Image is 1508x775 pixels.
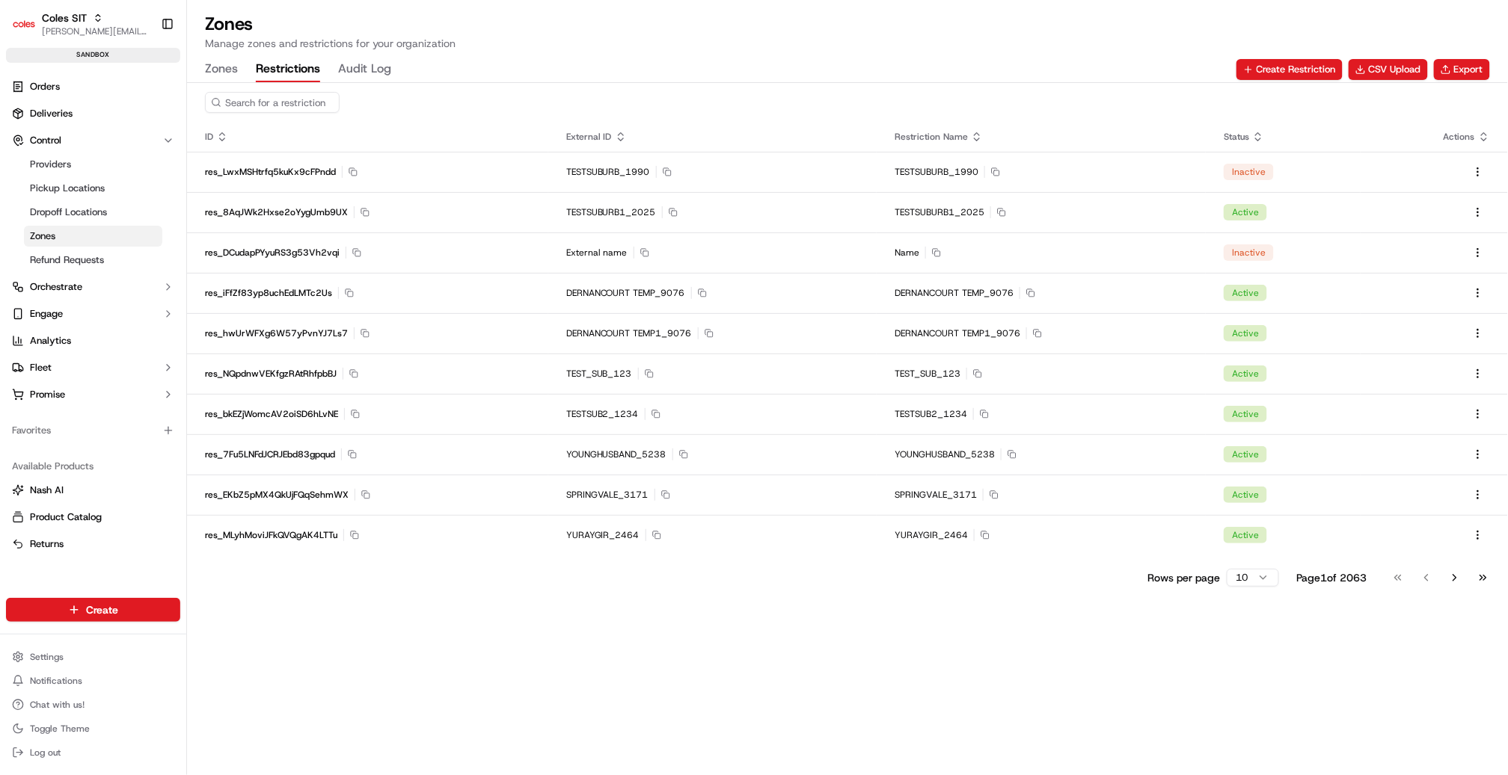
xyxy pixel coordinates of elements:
[1349,59,1428,80] button: CSV Upload
[6,694,180,715] button: Chat with us!
[30,294,114,309] span: Knowledge Base
[205,36,1490,51] p: Manage zones and restrictions for your organization
[30,484,64,497] span: Nash AI
[30,80,60,93] span: Orders
[6,329,180,353] a: Analytics
[566,489,649,501] span: SPRINGVALE_3171
[256,57,320,82] button: Restrictions
[6,646,180,667] button: Settings
[566,166,650,178] span: TESTSUBURB_1990
[126,295,138,307] div: 💻
[205,12,1490,36] h1: Zones
[566,368,632,380] span: TEST_SUB_123
[42,25,149,37] button: [PERSON_NAME][EMAIL_ADDRESS][DOMAIN_NAME]
[895,489,977,501] span: SPRINGVALE_3171
[895,166,978,178] span: TESTSUBURB_1990
[1224,365,1267,382] div: Active
[6,532,180,556] button: Returns
[24,226,162,247] a: Zones
[86,602,118,617] span: Create
[6,129,180,152] button: Control
[566,327,692,339] span: DERNANCOURT TEMP1_9076
[30,723,90,735] span: Toggle Theme
[141,294,240,309] span: API Documentation
[30,232,42,244] img: 1736555255976-a54dd68f-1ca7-489b-9aae-adbdc363a1c4
[30,107,73,120] span: Deliveries
[205,92,340,113] input: Search for a restriction
[566,247,628,259] span: External name
[6,505,180,529] button: Product Catalog
[566,529,640,541] span: YURAYGIR_2464
[205,206,348,218] span: res_8AqJWk2Hxse2oYygUmb9UX
[1434,59,1490,80] button: Export
[6,102,180,126] a: Deliveries
[39,96,269,112] input: Got a question? Start typing here...
[30,229,55,243] span: Zones
[205,57,238,82] button: Zones
[205,408,338,420] span: res_bkEZjWomcAV2oiSD6hLvNE
[895,408,967,420] span: TESTSUB2_1234
[30,699,85,711] span: Chat with us!
[6,718,180,739] button: Toggle Theme
[205,448,335,460] span: res_7Fu5LNFdJCRJEbd83gpqud
[895,368,960,380] span: TEST_SUB_123
[895,131,1188,143] div: Restriction Name
[205,247,340,259] span: res_DCudapPYyuRS3g53Vh2vqi
[30,253,104,267] span: Refund Requests
[12,510,174,524] a: Product Catalog
[105,330,181,342] a: Powered byPylon
[338,57,391,82] button: Audit Log
[1224,204,1267,220] div: Active
[205,368,337,380] span: res_NQpdnwVEKfgzRAtRhfpbBJ
[6,598,180,622] button: Create
[30,134,61,147] span: Control
[6,478,180,502] button: Nash AI
[24,250,162,271] a: Refund Requests
[1224,131,1342,143] div: Status
[30,206,107,219] span: Dropoff Locations
[30,307,63,321] span: Engage
[205,327,348,339] span: res_hwUrWFXg6W57yPvnYJ7Ls7
[566,408,639,420] span: TESTSUB2_1234
[1224,325,1267,342] div: Active
[12,537,174,551] a: Returns
[30,651,64,663] span: Settings
[15,194,100,206] div: Past conversations
[6,356,180,380] button: Fleet
[30,334,71,348] span: Analytics
[232,191,272,209] button: See all
[6,419,180,442] div: Favorites
[895,287,1014,299] span: DERNANCOURT TEMP_9076
[205,287,332,299] span: res_iFfZf83yp8uchEdLMTc2Us
[120,288,246,315] a: 💻API Documentation
[30,182,105,195] span: Pickup Locations
[42,10,87,25] button: Coles SIT
[30,158,71,171] span: Providers
[6,383,180,407] button: Promise
[15,295,27,307] div: 📗
[30,675,82,687] span: Notifications
[6,742,180,763] button: Log out
[9,288,120,315] a: 📗Knowledge Base
[12,484,174,497] a: Nash AI
[30,361,52,374] span: Fleet
[895,529,968,541] span: YURAYGIR_2464
[1224,164,1274,180] div: Inactive
[6,670,180,691] button: Notifications
[6,48,180,63] div: sandbox
[566,448,666,460] span: YOUNGHUSBAND_5238
[6,454,180,478] div: Available Products
[205,529,337,541] span: res_MLyhMoviJFkQVQgAK4LTTu
[205,489,349,501] span: res_EKbZ5pMX4QkUjFQqSehmWX
[30,537,64,551] span: Returns
[205,166,336,178] span: res_LwxMSHtrfq5kuKx9cFPndd
[1224,406,1267,422] div: Active
[566,131,859,143] div: External ID
[1224,446,1267,463] div: Active
[6,6,155,42] button: Coles SITColes SIT[PERSON_NAME][EMAIL_ADDRESS][DOMAIN_NAME]
[1297,570,1367,585] div: Page 1 of 2063
[15,60,272,84] p: Welcome 👋
[31,143,58,170] img: 1756434665150-4e636765-6d04-44f2-b13a-1d7bbed723a0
